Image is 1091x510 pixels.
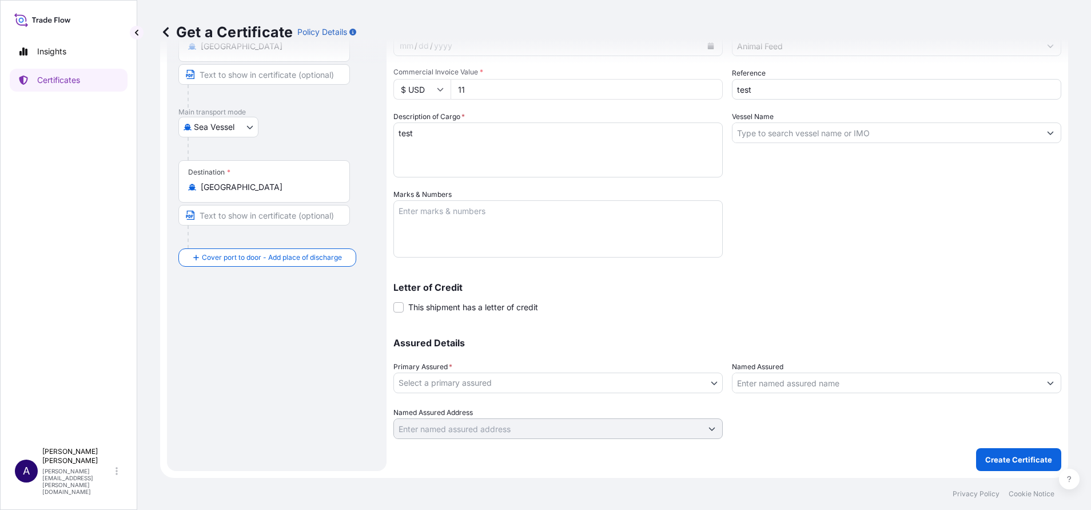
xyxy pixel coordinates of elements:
p: Insights [37,46,66,57]
input: Destination [201,181,336,193]
label: Named Assured Address [393,407,473,418]
label: Vessel Name [732,111,774,122]
button: Show suggestions [1040,122,1061,143]
input: Named Assured Address [394,418,702,439]
input: Enter booking reference [732,79,1061,100]
p: Assured Details [393,338,1061,347]
label: Marks & Numbers [393,189,452,200]
p: [PERSON_NAME] [PERSON_NAME] [42,447,113,465]
button: Select transport [178,117,258,137]
button: Select a primary assured [393,373,723,393]
a: Privacy Policy [953,489,1000,499]
p: Create Certificate [985,454,1052,465]
button: Show suggestions [1040,373,1061,393]
label: Description of Cargo [393,111,465,122]
span: Cover port to door - Add place of discharge [202,252,342,263]
span: Sea Vessel [194,121,234,133]
label: Named Assured [732,361,783,373]
input: Text to appear on certificate [178,205,350,226]
span: Primary Assured [393,361,452,373]
input: Assured Name [732,373,1040,393]
p: Main transport mode [178,108,375,117]
div: Destination [188,168,230,177]
span: Commercial Invoice Value [393,68,723,77]
label: Reference [732,68,766,79]
p: [PERSON_NAME][EMAIL_ADDRESS][PERSON_NAME][DOMAIN_NAME] [42,468,113,495]
a: Cookie Notice [1009,489,1054,499]
button: Cover port to door - Add place of discharge [178,248,356,267]
p: Get a Certificate [160,23,293,41]
input: Type to search vessel name or IMO [732,122,1040,143]
span: This shipment has a letter of credit [408,302,538,313]
input: Text to appear on certificate [178,64,350,85]
span: Select a primary assured [399,377,492,389]
p: Certificates [37,74,80,86]
a: Insights [10,40,128,63]
button: Show suggestions [702,418,722,439]
button: Create Certificate [976,448,1061,471]
input: Enter amount [451,79,723,100]
p: Policy Details [297,26,347,38]
span: A [23,465,30,477]
p: Letter of Credit [393,283,1061,292]
a: Certificates [10,69,128,92]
